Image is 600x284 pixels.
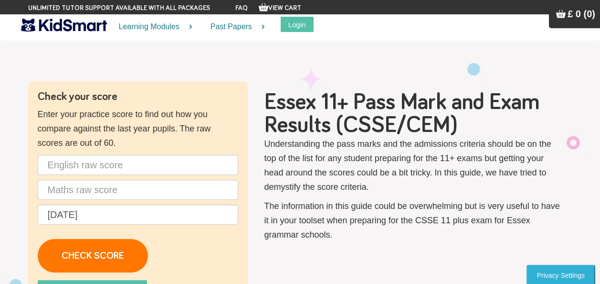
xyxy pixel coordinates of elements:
a: CHECK SCORE [38,239,148,273]
img: Your items in the shopping basket [556,9,566,19]
input: Maths raw score [38,180,238,200]
input: Date of birth (d/m/y) e.g. 27/12/2007 [38,205,238,225]
p: The information in this guide could be overwhelming but is very useful to have it in your toolset... [264,199,563,242]
p: Understanding the pass marks and the admissions criteria should be on the top of the list for any... [264,137,563,194]
p: Enter your practice score to find out how you compare against the last year pupils. The raw score... [38,107,238,150]
a: View Cart [259,5,301,11]
img: Your items in the shopping basket [259,2,268,12]
h4: Check your score [38,91,238,102]
a: Learning Modules [107,14,199,40]
button: Login [281,17,314,32]
span: £ 0 (0) [568,9,595,19]
span: Unlimited tutor support available with all packages [28,3,210,13]
a: FAQ [235,5,248,11]
h1: Essex 11+ Pass Mark and Exam Results (CSSE/CEM) [264,91,563,137]
input: English raw score [38,155,238,175]
img: KidSmart logo [21,17,107,33]
a: Past Papers [199,14,271,40]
